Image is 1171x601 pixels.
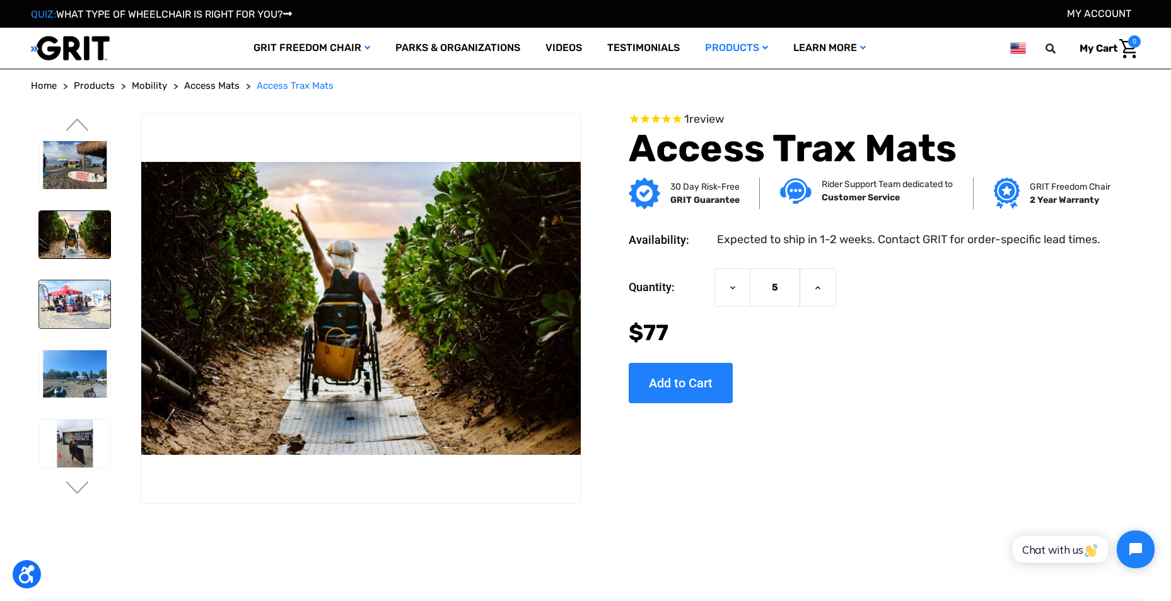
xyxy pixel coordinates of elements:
[39,211,110,259] img: Access Trax Mats
[132,80,167,91] span: Mobility
[31,8,292,20] a: QUIZ:WHAT TYPE OF WHEELCHAIR IS RIGHT FOR YOU?
[629,319,668,346] span: $77
[1030,180,1110,193] p: GRIT Freedom Chair
[1067,8,1131,20] a: Account
[383,28,533,69] a: Parks & Organizations
[132,79,167,93] a: Mobility
[31,35,110,61] img: GRIT All-Terrain Wheelchair and Mobility Equipment
[1080,42,1117,54] span: My Cart
[999,520,1165,579] iframe: Tidio Chat
[241,28,383,69] a: GRIT Freedom Chair
[595,28,692,69] a: Testimonials
[533,28,595,69] a: Videos
[629,231,708,248] dt: Availability:
[184,79,240,93] a: Access Mats
[684,112,724,126] span: 1 reviews
[31,80,57,91] span: Home
[670,180,740,193] p: 30 Day Risk-Free
[74,79,115,93] a: Products
[39,280,110,328] img: Access Trax Mats
[717,231,1100,248] dd: Expected to ship in 1-2 weeks. Contact GRIT for order-specific lead times.
[780,178,812,204] img: Customer service
[692,28,781,69] a: Products
[629,268,708,306] label: Quantity:
[1010,40,1025,56] img: us.png
[1070,35,1141,62] a: Cart with 0 items
[689,112,724,126] span: review
[64,481,91,496] button: Go to slide 3 of 6
[994,178,1020,209] img: Grit freedom
[31,79,1141,93] nav: Breadcrumb
[629,178,660,209] img: GRIT Guarantee
[822,192,900,203] strong: Customer Service
[39,420,110,467] img: Access Trax Mats
[1030,195,1099,205] strong: 2 Year Warranty
[31,8,56,20] span: QUIZ:
[141,162,580,454] img: Access Trax Mats
[629,126,1107,171] h1: Access Trax Mats
[822,178,953,191] p: Rider Support Team dedicated to
[74,80,115,91] span: Products
[31,79,57,93] a: Home
[1051,35,1070,62] input: Search
[629,113,1107,127] span: Rated 5.0 out of 5 stars 1 reviews
[184,80,240,91] span: Access Mats
[257,80,334,91] span: Access Trax Mats
[781,28,878,69] a: Learn More
[1119,39,1138,59] img: Cart
[39,350,110,398] img: Access Trax Mats
[629,363,733,403] input: Add to Cart
[1128,35,1141,48] span: 0
[670,195,740,205] strong: GRIT Guarantee
[257,79,334,93] a: Access Trax Mats
[39,141,110,189] img: Access Trax Mats
[64,118,91,134] button: Go to slide 1 of 6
